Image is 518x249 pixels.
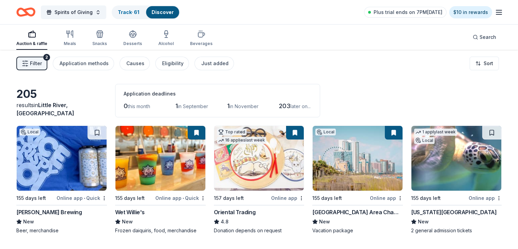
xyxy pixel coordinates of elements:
span: Search [480,33,496,41]
span: 4.8 [221,218,229,226]
button: Meals [64,27,76,50]
button: Causes [120,57,150,70]
a: Image for South Carolina Aquarium1 applylast weekLocal155 days leftOnline app[US_STATE][GEOGRAPHI... [411,126,502,234]
div: Vacation package [312,227,403,234]
div: Online app Quick [57,194,107,202]
button: Desserts [123,27,142,50]
div: 1 apply last week [414,129,457,136]
button: Filter2 [16,57,47,70]
div: 205 [16,87,107,101]
button: Just added [194,57,234,70]
div: Desserts [123,41,142,46]
div: Eligibility [162,59,184,68]
span: New [23,218,34,226]
button: Alcohol [158,27,174,50]
div: Local [414,137,435,144]
div: Causes [126,59,144,68]
span: in September [178,103,208,109]
div: Online app [370,194,403,202]
div: 155 days left [16,194,46,202]
button: Snacks [92,27,107,50]
div: [GEOGRAPHIC_DATA] Area Chamber of Commerce [312,208,403,216]
img: Image for Myrtle Beach Area Chamber of Commerce [313,126,403,191]
div: 2 [43,54,50,61]
div: [US_STATE][GEOGRAPHIC_DATA] [411,208,497,216]
div: Frozen daiquiris, food, merchandise [115,227,206,234]
div: Beer, merchandise [16,227,107,234]
a: Image for Westbrook BrewingLocal155 days leftOnline app•Quick[PERSON_NAME] BrewingNewBeer, mercha... [16,126,107,234]
div: Online app [271,194,304,202]
a: Home [16,4,35,20]
div: [PERSON_NAME] Brewing [16,208,82,216]
span: Filter [30,59,42,68]
div: 155 days left [115,194,145,202]
div: 155 days left [312,194,342,202]
button: Application methods [53,57,114,70]
div: Local [315,129,336,135]
img: Image for Wet Willie's [115,126,205,191]
div: 157 days left [214,194,244,202]
a: Discover [152,9,174,15]
div: 2 general admission tickets [411,227,502,234]
button: Track· 61Discover [112,5,180,19]
div: Donation depends on request [214,227,304,234]
span: New [319,218,330,226]
span: this month [128,103,150,109]
img: Image for Westbrook Brewing [17,126,107,191]
span: • [183,195,184,201]
div: Online app [469,194,502,202]
div: Application deadlines [124,90,312,98]
div: Meals [64,41,76,46]
span: Sort [484,59,493,68]
div: Oriental Trading [214,208,256,216]
span: Little River, [GEOGRAPHIC_DATA] [16,102,74,117]
button: Spirits of Giving [41,5,106,19]
div: Alcohol [158,41,174,46]
span: later on... [291,103,311,109]
div: Wet Willie's [115,208,145,216]
span: 1 [227,102,230,109]
div: Online app Quick [155,194,206,202]
button: Sort [470,57,499,70]
div: Beverages [190,41,213,46]
a: Image for Oriental TradingTop rated16 applieslast week157 days leftOnline appOriental Trading4.8D... [214,126,304,234]
div: Local [19,129,40,135]
div: results [16,101,107,117]
img: Image for South Carolina Aquarium [411,126,501,191]
div: Top rated [217,129,247,135]
div: Just added [201,59,229,68]
span: New [122,218,133,226]
div: 16 applies last week [217,137,266,144]
div: Application methods [60,59,109,68]
a: Image for Myrtle Beach Area Chamber of CommerceLocal155 days leftOnline app[GEOGRAPHIC_DATA] Area... [312,126,403,234]
span: Plus trial ends on 7PM[DATE] [374,8,442,16]
span: 203 [279,102,291,109]
div: Snacks [92,41,107,46]
span: Spirits of Giving [54,8,93,16]
span: • [84,195,85,201]
img: Image for Oriental Trading [214,126,304,191]
button: Search [467,30,502,44]
span: New [418,218,429,226]
a: $10 in rewards [449,6,492,18]
div: Auction & raffle [16,41,47,46]
button: Beverages [190,27,213,50]
span: in November [230,103,258,109]
span: 0 [124,102,128,109]
button: Eligibility [155,57,189,70]
span: in [16,102,74,117]
a: Image for Wet Willie's155 days leftOnline app•QuickWet Willie'sNewFrozen daiquiris, food, merchan... [115,126,206,234]
span: 1 [175,102,178,109]
div: 155 days left [411,194,441,202]
a: Plus trial ends on 7PM[DATE] [364,7,446,18]
button: Auction & raffle [16,27,47,50]
a: Track· 61 [118,9,139,15]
